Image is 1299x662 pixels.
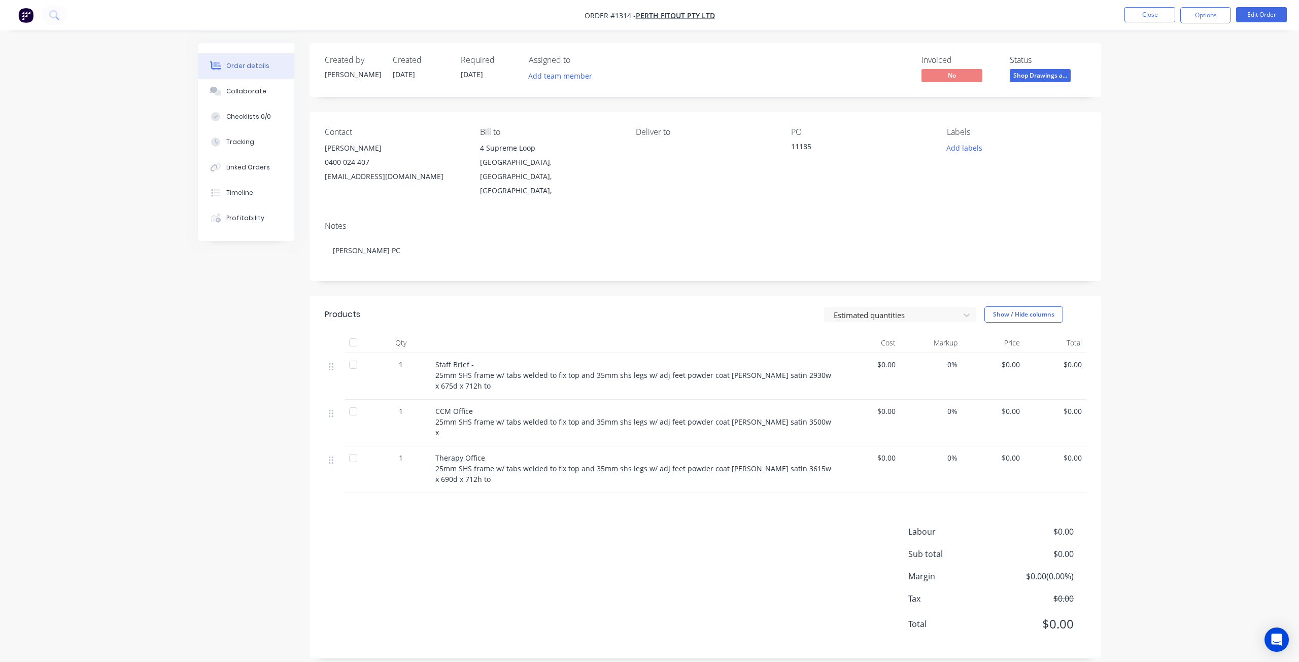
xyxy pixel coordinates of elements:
[636,127,775,137] div: Deliver to
[984,306,1063,323] button: Show / Hide columns
[529,55,630,65] div: Assigned to
[198,53,294,79] button: Order details
[226,137,254,147] div: Tracking
[999,570,1074,582] span: $0.00 ( 0.00 %)
[1028,359,1082,370] span: $0.00
[325,155,464,169] div: 0400 024 407
[325,169,464,184] div: [EMAIL_ADDRESS][DOMAIN_NAME]
[1028,452,1082,463] span: $0.00
[1236,7,1287,22] button: Edit Order
[999,615,1074,633] span: $0.00
[904,452,958,463] span: 0%
[585,11,636,20] span: Order #1314 -
[325,55,381,65] div: Created by
[198,205,294,231] button: Profitability
[325,69,381,80] div: [PERSON_NAME]
[962,333,1024,353] div: Price
[999,593,1074,605] span: $0.00
[908,618,999,630] span: Total
[1028,406,1082,416] span: $0.00
[523,69,598,83] button: Add team member
[461,69,483,79] span: [DATE]
[226,163,270,172] div: Linked Orders
[18,8,33,23] img: Factory
[900,333,962,353] div: Markup
[904,406,958,416] span: 0%
[226,87,266,96] div: Collaborate
[1180,7,1231,23] button: Options
[325,308,360,321] div: Products
[480,127,619,137] div: Bill to
[226,188,253,197] div: Timeline
[226,112,271,121] div: Checklists 0/0
[480,141,619,198] div: 4 Supreme Loop[GEOGRAPHIC_DATA], [GEOGRAPHIC_DATA], [GEOGRAPHIC_DATA],
[226,214,264,223] div: Profitability
[325,141,464,184] div: [PERSON_NAME]0400 024 407[EMAIL_ADDRESS][DOMAIN_NAME]
[435,360,833,391] span: Staff Brief - 25mm SHS frame w/ tabs welded to fix top and 35mm shs legs w/ adj feet powder coat ...
[921,55,998,65] div: Invoiced
[908,548,999,560] span: Sub total
[480,141,619,155] div: 4 Supreme Loop
[791,127,930,137] div: PO
[198,155,294,180] button: Linked Orders
[1010,69,1071,84] button: Shop Drawings a...
[841,452,896,463] span: $0.00
[325,235,1086,266] div: [PERSON_NAME] PC
[1024,333,1086,353] div: Total
[1010,69,1071,82] span: Shop Drawings a...
[198,180,294,205] button: Timeline
[1010,55,1086,65] div: Status
[226,61,269,71] div: Order details
[841,406,896,416] span: $0.00
[480,155,619,198] div: [GEOGRAPHIC_DATA], [GEOGRAPHIC_DATA], [GEOGRAPHIC_DATA],
[393,69,415,79] span: [DATE]
[999,526,1074,538] span: $0.00
[325,141,464,155] div: [PERSON_NAME]
[941,141,987,155] button: Add labels
[999,548,1074,560] span: $0.00
[966,406,1020,416] span: $0.00
[791,141,918,155] div: 11185
[636,11,715,20] a: Perth Fitout PTY LTD
[908,570,999,582] span: Margin
[1264,628,1289,652] div: Open Intercom Messenger
[908,526,999,538] span: Labour
[435,406,833,437] span: CCM Office 25mm SHS frame w/ tabs welded to fix top and 35mm shs legs w/ adj feet powder coat [PE...
[325,127,464,137] div: Contact
[198,129,294,155] button: Tracking
[325,221,1086,231] div: Notes
[198,104,294,129] button: Checklists 0/0
[837,333,900,353] div: Cost
[399,452,403,463] span: 1
[841,359,896,370] span: $0.00
[399,359,403,370] span: 1
[435,453,833,484] span: Therapy Office 25mm SHS frame w/ tabs welded to fix top and 35mm shs legs w/ adj feet powder coat...
[921,69,982,82] span: No
[399,406,403,416] span: 1
[966,359,1020,370] span: $0.00
[529,69,598,83] button: Add team member
[947,127,1086,137] div: Labels
[904,359,958,370] span: 0%
[908,593,999,605] span: Tax
[370,333,431,353] div: Qty
[198,79,294,104] button: Collaborate
[1124,7,1175,22] button: Close
[461,55,517,65] div: Required
[393,55,449,65] div: Created
[966,452,1020,463] span: $0.00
